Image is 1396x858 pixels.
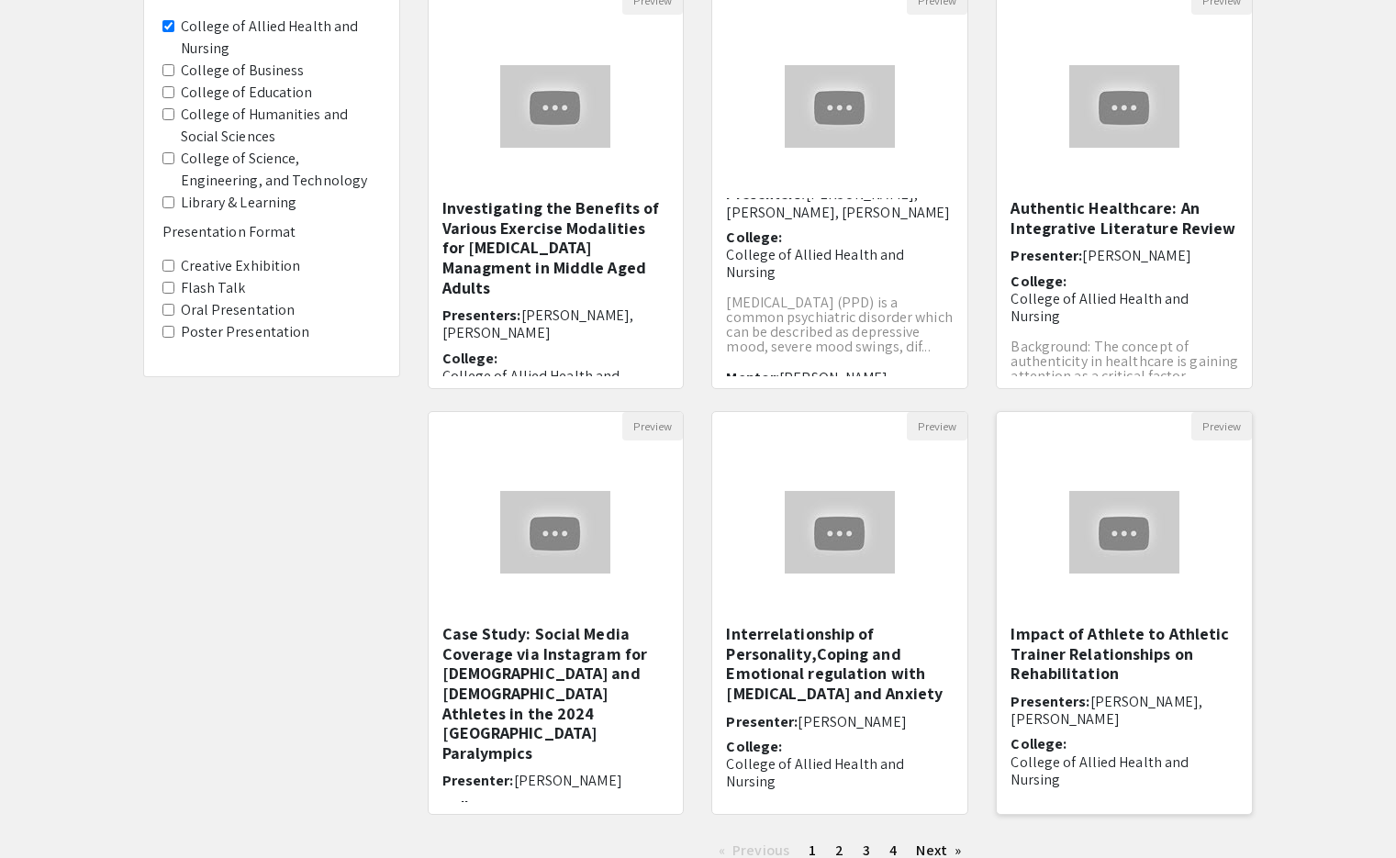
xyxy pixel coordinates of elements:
[996,411,1253,815] div: Open Presentation <p>Impact of Athlete to Athletic Trainer Relationships on Rehabilitation</p>
[1191,412,1252,440] button: Preview
[514,771,622,790] span: [PERSON_NAME]
[442,198,670,297] h5: Investigating the Benefits of Various Exercise Modalities for [MEDICAL_DATA] Managment in Middle ...
[1082,246,1190,265] span: [PERSON_NAME]
[181,82,313,104] label: College of Education
[766,473,913,592] img: <p>Interrelationship of Personality,Coping and Emotional regulation with Depression and Anxiety</p>
[181,255,301,277] label: Creative Exhibition
[726,737,782,756] span: College:
[726,624,954,703] h5: Interrelationship of Personality,Coping and Emotional regulation with [MEDICAL_DATA] and Anxiety
[181,60,305,82] label: College of Business
[181,148,381,192] label: College of Science, Engineering, and Technology
[1011,692,1202,729] span: [PERSON_NAME], [PERSON_NAME]
[726,246,954,281] p: College of Allied Health and Nursing
[181,277,246,299] label: Flash Talk
[1011,693,1238,728] h6: Presenters:
[1011,753,1238,788] p: College of Allied Health and Nursing
[1011,247,1238,264] h6: Presenter:
[622,412,683,440] button: Preview
[1011,734,1067,753] span: College:
[726,713,954,730] h6: Presenter:
[1051,473,1198,592] img: <p>Impact of Athlete to Athletic Trainer Relationships on Rehabilitation</p>
[181,192,297,214] label: Library & Learning
[726,184,950,221] span: [PERSON_NAME], [PERSON_NAME], [PERSON_NAME]
[442,797,498,816] span: College:
[181,299,296,321] label: Oral Presentation
[482,47,629,166] img: <p><strong style="color: rgb(0, 0, 0);">Investigating the Benefits of Various Exercise Modalities...
[726,185,954,220] h6: Presenters:
[798,712,906,731] span: [PERSON_NAME]
[1011,290,1238,325] p: College of Allied Health and Nursing
[482,473,629,592] img: <p><strong style="color: rgb(0, 0, 0);">Case Study: Social Media Coverage via Instagram for Male ...
[442,772,670,789] h6: Presenter:
[442,306,634,342] span: [PERSON_NAME], [PERSON_NAME]
[442,349,498,368] span: College:
[442,367,670,402] p: College of Allied Health and Nursing
[442,306,670,341] h6: Presenters:
[442,624,670,763] h5: Case Study: Social Media Coverage via Instagram for [DEMOGRAPHIC_DATA] and [DEMOGRAPHIC_DATA] Ath...
[726,295,954,354] p: [MEDICAL_DATA] (PPD) is a common psychiatric disorder which can be described as depressive mood, ...
[181,104,381,148] label: College of Humanities and Social Sciences
[726,755,954,790] p: College of Allied Health and Nursing
[726,368,779,387] span: Mentor:
[1011,340,1238,398] p: Background: The concept of authenticity in healthcare is gaining attention as a critical factor i...
[766,47,913,166] img: <p>Effects of Exercise on Postpartum Depression</p>
[779,368,888,387] span: [PERSON_NAME]
[1011,624,1238,684] h5: Impact of Athlete to Athletic Trainer Relationships on Rehabilitation
[14,775,78,844] iframe: Chat
[181,16,381,60] label: College of Allied Health and Nursing
[726,228,782,247] span: College:
[1051,47,1198,166] img: <p>Authentic Healthcare: An Integrative Literature Review</p>
[1011,272,1067,291] span: College:
[711,411,968,815] div: Open Presentation <p>Interrelationship of Personality,Coping and Emotional regulation with Depres...
[1011,198,1238,238] h5: Authentic Healthcare: An Integrative Literature Review
[162,223,381,240] h6: Presentation Format
[428,411,685,815] div: Open Presentation <p><strong style="color: rgb(0, 0, 0);">Case Study: Social Media Coverage via I...
[181,321,310,343] label: Poster Presentation
[907,412,967,440] button: Preview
